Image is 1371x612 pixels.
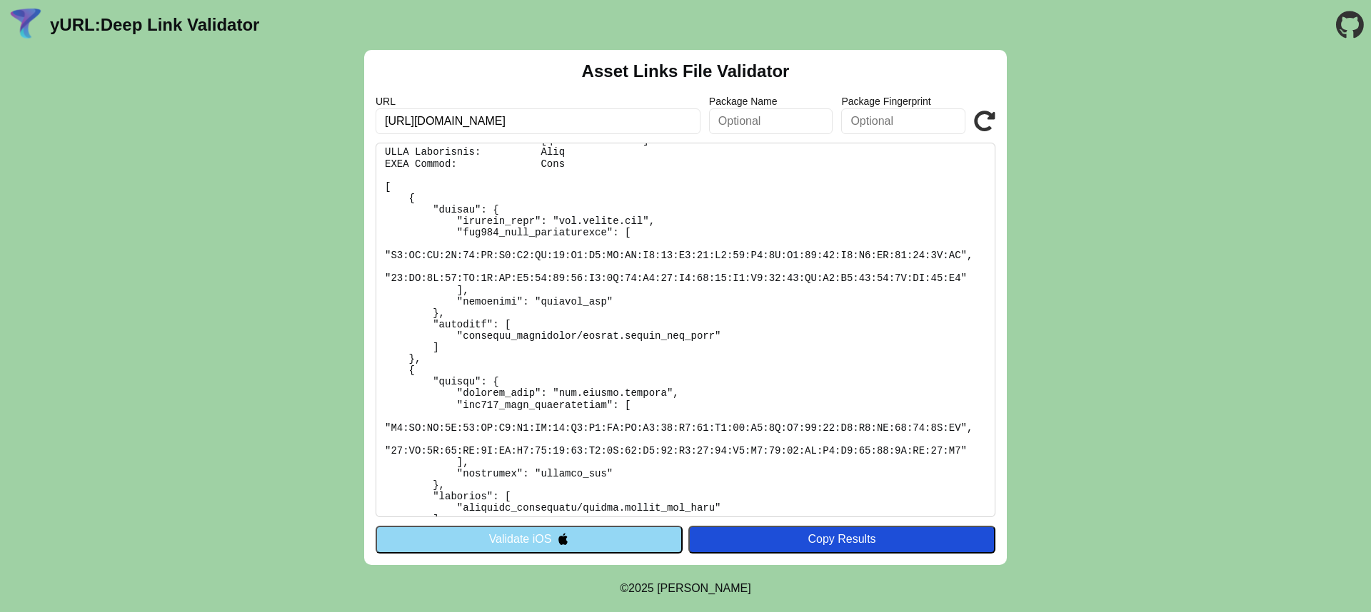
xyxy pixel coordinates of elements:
[709,108,833,134] input: Optional
[657,582,751,594] a: Michael Ibragimchayev's Personal Site
[376,143,995,517] pre: Lorem ipsu do: sitam://consecte.adipis-elit.sed/.doei-tempo/incididunt.utla Et Dolorema: Aliq Eni...
[7,6,44,44] img: yURL Logo
[688,526,995,553] button: Copy Results
[841,108,965,134] input: Optional
[695,533,988,546] div: Copy Results
[376,108,700,134] input: Required
[620,565,750,612] footer: ©
[628,582,654,594] span: 2025
[376,526,683,553] button: Validate iOS
[709,96,833,107] label: Package Name
[582,61,790,81] h2: Asset Links File Validator
[376,96,700,107] label: URL
[557,533,569,545] img: appleIcon.svg
[841,96,965,107] label: Package Fingerprint
[50,15,259,35] a: yURL:Deep Link Validator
